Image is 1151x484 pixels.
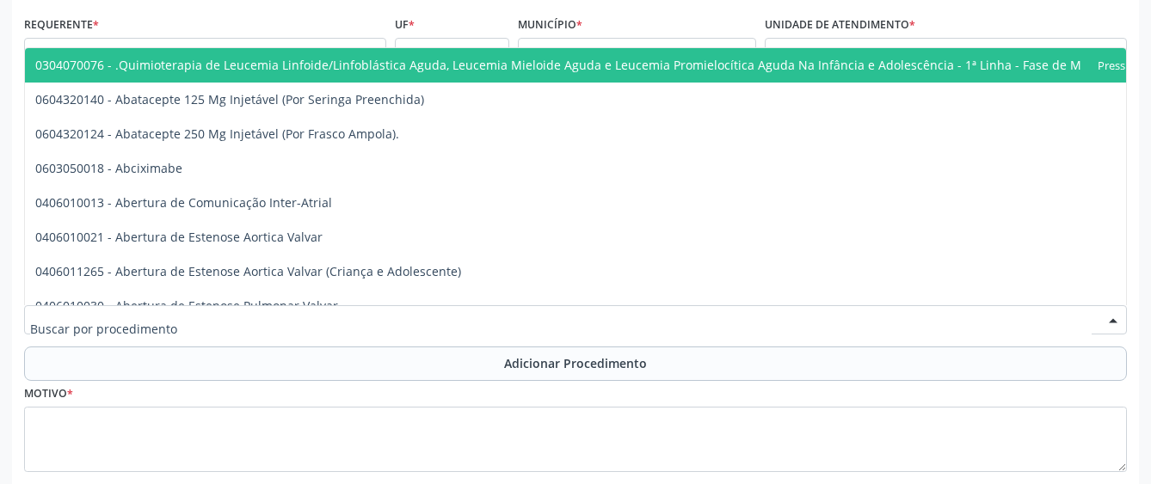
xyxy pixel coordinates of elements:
[35,229,323,245] span: 0406010021 - Abertura de Estenose Aortica Valvar
[518,11,582,38] label: Município
[765,11,915,38] label: Unidade de atendimento
[35,160,182,176] span: 0603050018 - Abciximabe
[524,44,721,61] span: [PERSON_NAME]
[395,11,415,38] label: UF
[401,44,475,61] span: AL
[35,194,332,211] span: 0406010013 - Abertura de Comunicação Inter-Atrial
[35,297,338,314] span: 0406010030 - Abertura de Estenose Pulmonar Valvar
[35,91,424,107] span: 0604320140 - Abatacepte 125 Mg Injetável (Por Seringa Preenchida)
[504,354,647,372] span: Adicionar Procedimento
[35,126,399,142] span: 0604320124 - Abatacepte 250 Mg Injetável (Por Frasco Ampola).
[24,381,73,407] label: Motivo
[35,263,461,279] span: 0406011265 - Abertura de Estenose Aortica Valvar (Criança e Adolescente)
[35,57,1142,73] span: 0304070076 - .Quimioterapia de Leucemia Linfoide/Linfoblástica Aguda, Leucemia Mieloide Aguda e L...
[30,44,351,61] span: Médico(a)
[24,11,99,38] label: Requerente
[24,346,1127,381] button: Adicionar Procedimento
[771,44,1092,61] span: Unidade de Saude da Familia das Pedras
[30,311,1092,346] input: Buscar por procedimento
